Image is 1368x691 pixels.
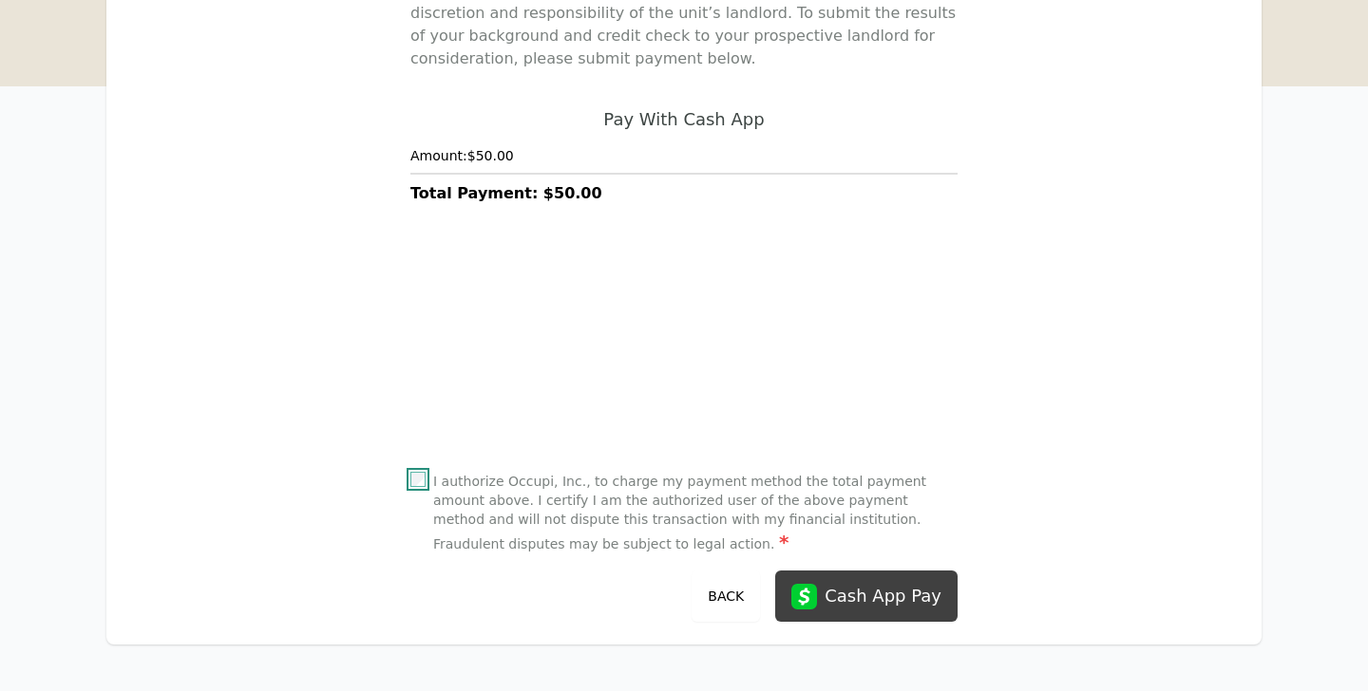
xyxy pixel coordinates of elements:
[825,583,941,609] div: Cash App Pay
[410,146,958,165] h4: Amount: $50.00
[410,182,958,205] h3: Total Payment: $50.00
[603,108,764,131] h2: Pay With Cash App
[692,570,760,622] button: Back
[433,472,958,555] label: I authorize Occupi, Inc., to charge my payment method the total payment amount above. I certify I...
[407,232,961,453] iframe: Secure payment input frame
[775,570,958,622] button: Cash App Pay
